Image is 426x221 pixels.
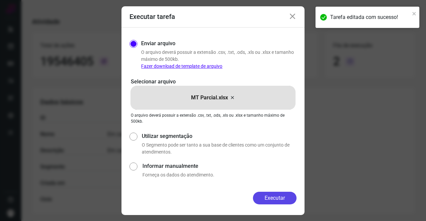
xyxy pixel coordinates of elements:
p: Selecionar arquivo [131,78,295,86]
button: close [412,9,417,17]
a: Fazer download de template de arquivo [141,63,222,69]
button: Executar [253,192,297,204]
label: Informar manualmente [142,162,297,170]
h3: Executar tarefa [129,13,175,21]
p: O arquivo deverá possuir a extensão .csv, .txt, .ods, .xls ou .xlsx e tamanho máximo de 500kb. [141,49,297,70]
label: Utilizar segmentação [142,132,297,140]
div: Tarefa editada com sucesso! [330,13,410,21]
p: O Segmento pode ser tanto a sua base de clientes como um conjunto de atendimentos. [142,142,297,156]
p: Forneça os dados do atendimento. [142,171,297,178]
p: O arquivo deverá possuir a extensão .csv, .txt, .ods, .xls ou .xlsx e tamanho máximo de 500kb. [131,112,295,124]
p: MT Parcial.xlsx [191,94,228,102]
label: Enviar arquivo [141,40,175,48]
